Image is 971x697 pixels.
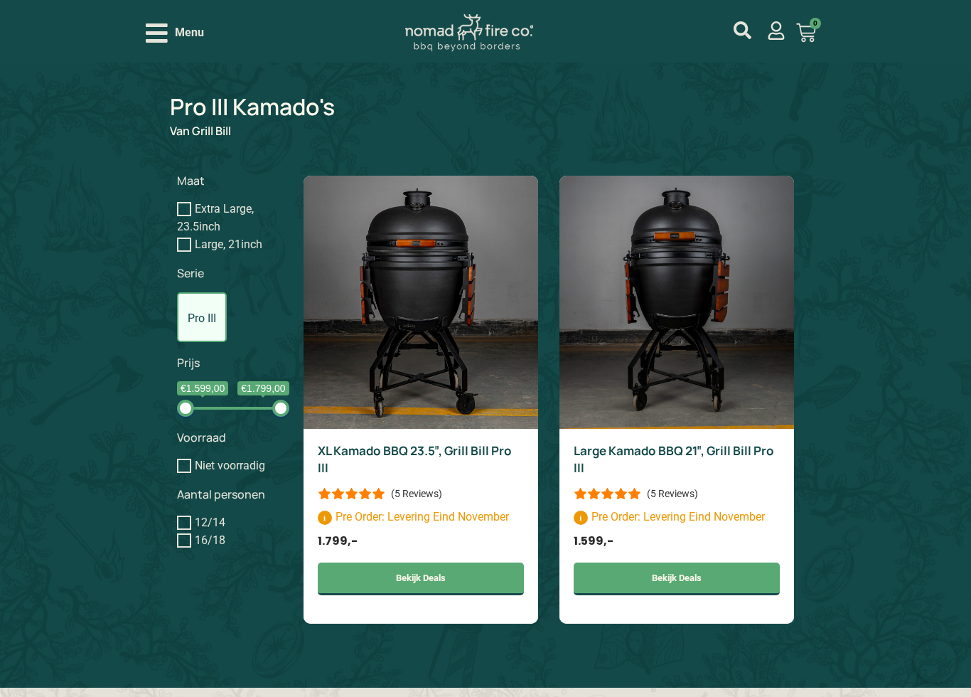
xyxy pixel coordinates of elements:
[170,95,801,118] h2: Pro III Kamado's
[405,14,533,52] img: Nomad Logo
[559,176,794,429] img: large kamado pro III grill bill
[318,509,524,526] p: Pre Order: Levering Eind November
[177,174,289,188] h3: Maat
[177,292,227,342] label: Pro III
[779,14,833,51] a: 0
[318,442,512,476] a: XL Kamado BBQ 23.5″, Grill Bill Pro III
[574,509,780,526] p: Pre Order: Levering Eind November
[810,18,821,29] span: 0
[734,21,751,39] a: mijn account
[177,356,289,370] h3: Prijs
[177,431,289,445] h3: Voorraad
[237,381,289,395] span: €1.799,00
[914,640,957,683] iframe: Brevo live chat
[177,267,289,280] h3: Serie
[195,238,262,251] label: Large, 21inch
[177,488,289,501] h3: Aantal personen
[574,563,780,595] a: Toevoegen aan winkelwagen: “Large Kamado BBQ 21", Grill Bill Pro III“
[195,459,265,472] label: Niet voorradig
[195,516,225,529] label: 12/14
[318,563,524,595] a: Toevoegen aan winkelwagen: “XL Kamado BBQ 23.5", Grill Bill Pro III“
[304,176,538,429] img: Kamado BBQ Grill Bill Pro III Extra Large front
[175,24,204,41] span: Menu
[574,442,774,476] a: Large Kamado BBQ 21″, Grill Bill Pro III
[177,202,254,233] label: Extra Large, 23.5inch
[767,21,785,40] a: mijn account
[170,125,801,137] p: Van Grill Bill
[146,21,204,46] div: Open/Close Menu
[647,488,698,499] p: (5 Reviews)
[195,533,225,547] label: 16/18
[177,381,228,395] span: €1.599,00
[391,488,442,499] p: (5 Reviews)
